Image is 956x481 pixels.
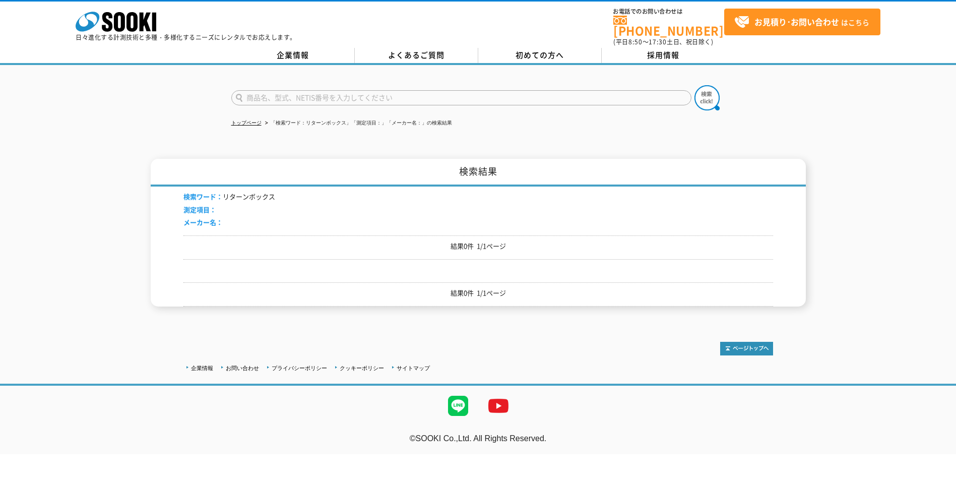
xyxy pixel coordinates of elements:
span: 8:50 [628,37,643,46]
li: リターンボックス [183,192,275,202]
p: 日々進化する計測技術と多種・多様化するニーズにレンタルでお応えします。 [76,34,296,40]
a: お問い合わせ [226,365,259,371]
span: 初めての方へ [516,49,564,61]
a: 初めての方へ [478,48,602,63]
span: メーカー名： [183,217,223,227]
p: 結果0件 1/1ページ [183,288,773,298]
a: サイトマップ [397,365,430,371]
span: (平日 ～ 土日、祝日除く) [613,37,713,46]
span: 17:30 [649,37,667,46]
span: 測定項目： [183,205,216,214]
img: トップページへ [720,342,773,355]
input: 商品名、型式、NETIS番号を入力してください [231,90,691,105]
p: 結果0件 1/1ページ [183,241,773,252]
span: 検索ワード： [183,192,223,201]
img: btn_search.png [694,85,720,110]
a: [PHONE_NUMBER] [613,16,724,36]
a: プライバシーポリシー [272,365,327,371]
a: お見積り･お問い合わせはこちら [724,9,880,35]
img: LINE [438,386,478,426]
li: 「検索ワード：リターンボックス」「測定項目：」「メーカー名：」の検索結果 [263,118,452,129]
a: 企業情報 [191,365,213,371]
a: トップページ [231,120,262,126]
a: クッキーポリシー [340,365,384,371]
span: お電話でのお問い合わせは [613,9,724,15]
a: 企業情報 [231,48,355,63]
img: YouTube [478,386,519,426]
a: テストMail [917,444,956,453]
h1: 検索結果 [151,159,806,187]
a: よくあるご質問 [355,48,478,63]
strong: お見積り･お問い合わせ [754,16,839,28]
a: 採用情報 [602,48,725,63]
span: はこちら [734,15,869,30]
